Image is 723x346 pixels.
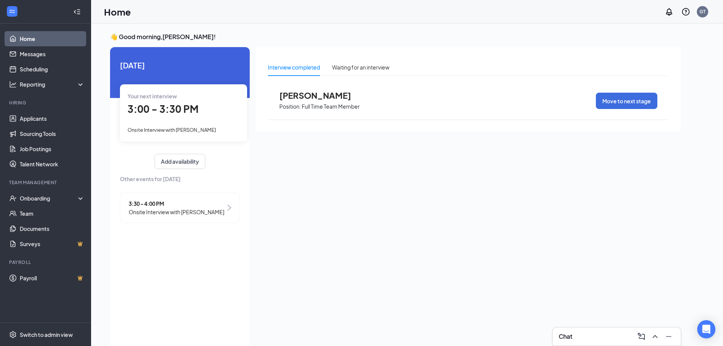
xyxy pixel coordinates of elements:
button: Move to next stage [596,93,657,109]
div: Open Intercom Messenger [697,320,715,338]
svg: QuestionInfo [681,7,690,16]
h1: Home [104,5,131,18]
svg: Collapse [73,8,81,16]
a: Job Postings [20,141,85,156]
svg: WorkstreamLogo [8,8,16,15]
a: Applicants [20,111,85,126]
a: Messages [20,46,85,62]
svg: UserCheck [9,194,17,202]
span: 3:30 - 4:00 PM [129,199,224,208]
div: Hiring [9,100,83,106]
div: GT [699,8,706,15]
svg: Settings [9,331,17,338]
a: Documents [20,221,85,236]
div: Onboarding [20,194,78,202]
button: Minimize [663,330,675,343]
a: Team [20,206,85,221]
svg: Notifications [665,7,674,16]
div: Reporting [20,81,85,88]
a: PayrollCrown [20,270,85,286]
span: 3:00 - 3:30 PM [128,103,198,115]
p: Full Time Team Member [302,103,360,110]
svg: Minimize [664,332,673,341]
h3: Chat [559,332,572,341]
a: Talent Network [20,156,85,172]
svg: ComposeMessage [637,332,646,341]
h3: 👋 Good morning, [PERSON_NAME] ! [110,33,681,41]
div: Interview completed [268,63,320,71]
a: Scheduling [20,62,85,77]
a: SurveysCrown [20,236,85,251]
span: Onsite Interview with [PERSON_NAME] [129,208,224,216]
button: Add availability [154,154,205,169]
svg: Analysis [9,81,17,88]
div: Switch to admin view [20,331,73,338]
svg: ChevronUp [651,332,660,341]
span: Onsite Interview with [PERSON_NAME] [128,127,216,133]
span: [DATE] [120,59,240,71]
a: Sourcing Tools [20,126,85,141]
div: Team Management [9,179,83,186]
div: Payroll [9,259,83,265]
span: [PERSON_NAME] [279,90,363,100]
div: Waiting for an interview [332,63,389,71]
a: Home [20,31,85,46]
span: Other events for [DATE] [120,175,240,183]
p: Position: [279,103,301,110]
button: ChevronUp [649,330,661,343]
button: ComposeMessage [635,330,647,343]
span: Your next interview [128,93,177,100]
